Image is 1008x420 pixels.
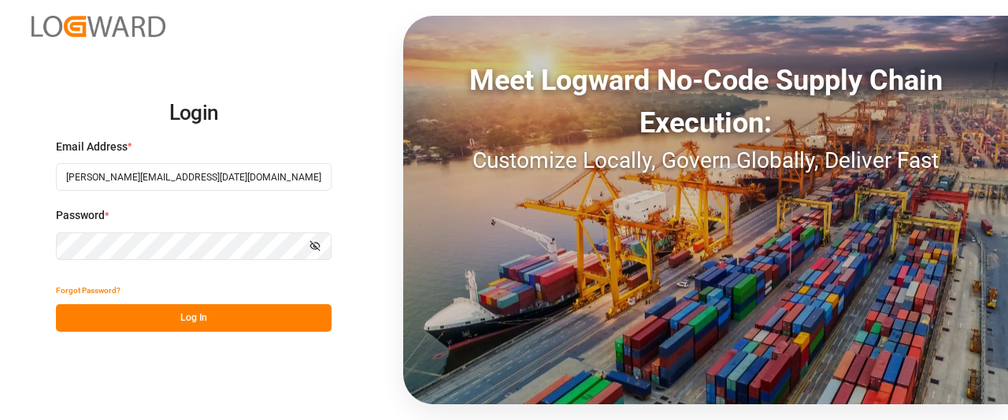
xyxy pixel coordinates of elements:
[56,207,105,224] span: Password
[403,59,1008,144] div: Meet Logward No-Code Supply Chain Execution:
[56,277,120,304] button: Forgot Password?
[56,139,128,155] span: Email Address
[403,144,1008,177] div: Customize Locally, Govern Globally, Deliver Fast
[56,88,332,139] h2: Login
[31,16,165,37] img: Logward_new_orange.png
[56,163,332,191] input: Enter your email
[56,304,332,332] button: Log In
